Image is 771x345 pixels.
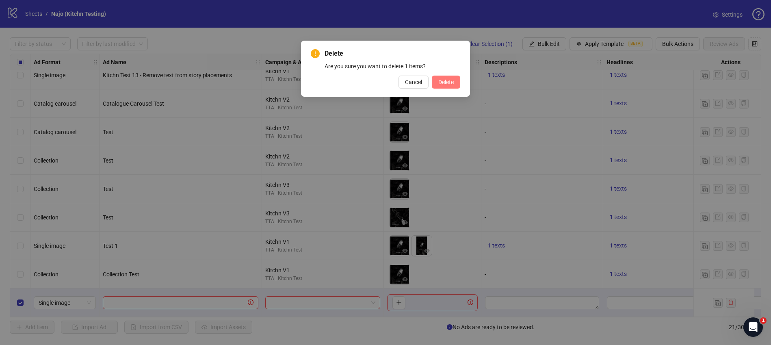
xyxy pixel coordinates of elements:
[405,79,422,85] span: Cancel
[743,317,763,337] iframe: Intercom live chat
[325,62,460,71] div: Are you sure you want to delete 1 items?
[325,49,460,59] span: Delete
[398,76,429,89] button: Cancel
[432,76,460,89] button: Delete
[760,317,767,324] span: 1
[438,79,454,85] span: Delete
[311,49,320,58] span: exclamation-circle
